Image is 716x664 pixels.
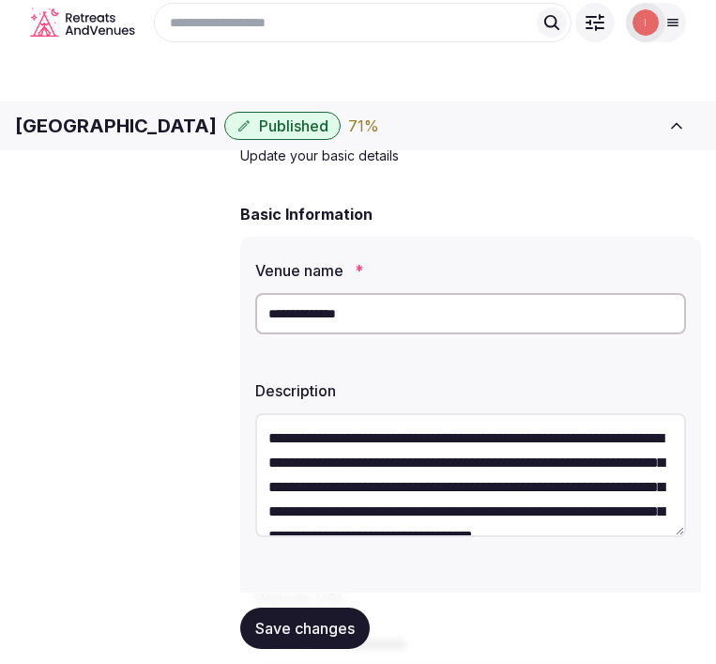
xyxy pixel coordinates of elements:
img: Irene Gonzales [632,9,659,36]
button: 71% [348,115,379,137]
p: Update your basic details [240,147,701,165]
button: Save changes [240,608,370,649]
span: Published [259,116,328,135]
svg: Retreats and Venues company logo [30,8,135,37]
h2: Basic Information [240,203,373,225]
button: Toggle sidebar [652,105,701,147]
label: Venue name [255,263,686,278]
a: Visit the homepage [30,8,135,37]
h1: [GEOGRAPHIC_DATA] [15,113,217,139]
span: Save changes [255,619,355,638]
button: Published [224,112,341,140]
div: Website URL [255,580,686,610]
div: 71 % [348,115,379,137]
label: Description [255,383,686,398]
